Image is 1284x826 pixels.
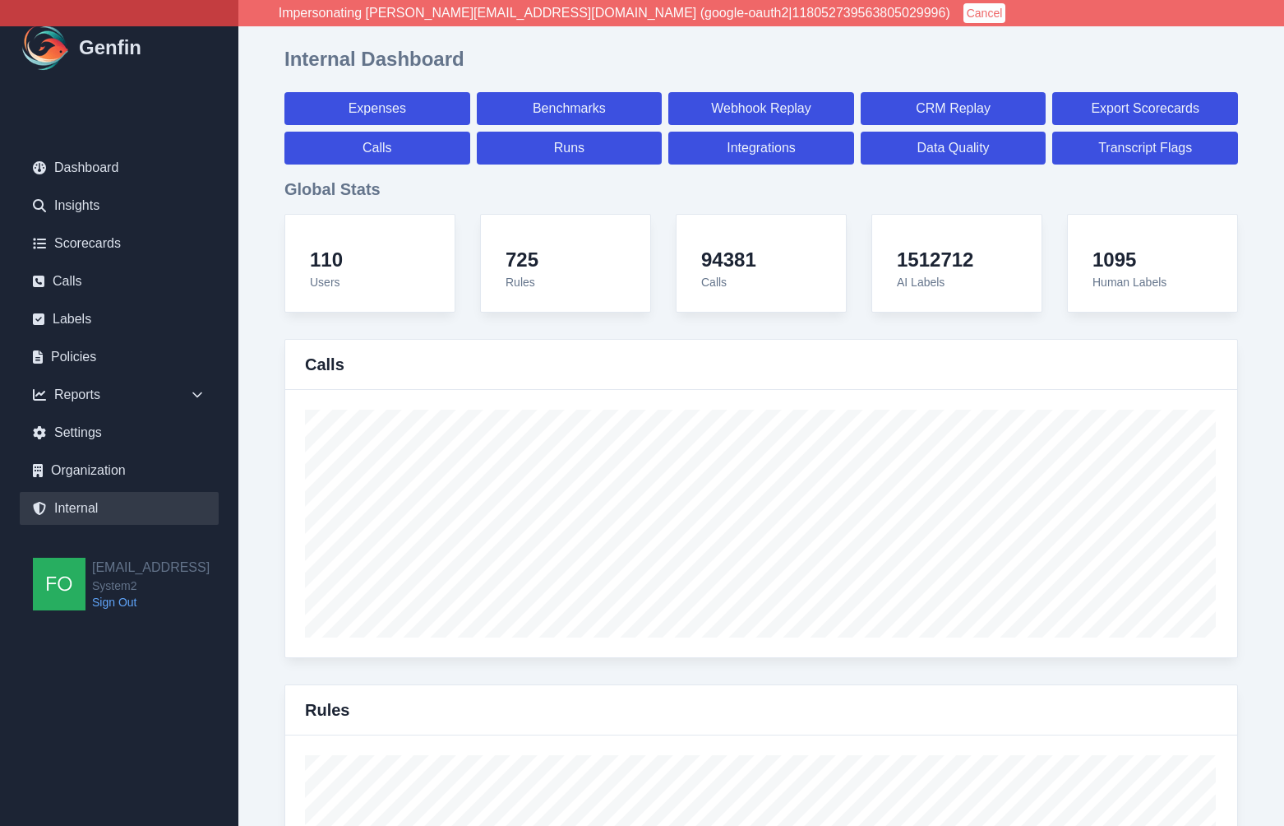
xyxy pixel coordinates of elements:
a: Calls [20,265,219,298]
a: Export Scorecards [1052,92,1238,125]
h4: 94381 [701,248,756,272]
img: founders@genfin.ai [33,558,85,610]
a: Policies [20,341,219,374]
span: Users [310,276,340,289]
a: Insights [20,189,219,222]
h4: 1095 [1092,248,1166,272]
a: Scorecards [20,227,219,260]
img: Logo [20,21,72,74]
a: Webhook Replay [668,92,854,125]
a: CRM Replay [861,92,1046,125]
h2: [EMAIL_ADDRESS] [92,558,210,578]
h4: 725 [506,248,538,272]
h3: Global Stats [284,178,1238,201]
a: Calls [284,132,470,165]
a: Sign Out [92,594,210,610]
a: Internal [20,492,219,525]
a: Benchmarks [477,92,663,125]
h1: Genfin [79,35,141,61]
a: Transcript Flags [1052,132,1238,165]
span: Rules [506,276,535,289]
button: Cancel [963,3,1006,23]
a: Dashboard [20,151,219,184]
span: System2 [92,578,210,594]
h4: 1512712 [897,248,973,272]
a: Expenses [284,92,470,125]
h3: Rules [305,698,349,722]
a: Settings [20,416,219,449]
a: Organization [20,454,219,487]
div: Reports [20,378,219,411]
span: Human Labels [1092,276,1166,289]
a: Labels [20,303,219,336]
a: Runs [477,132,663,165]
h3: Calls [305,353,344,376]
h4: 110 [310,248,343,272]
a: Integrations [668,132,854,165]
span: AI Labels [897,276,945,289]
span: Calls [701,276,727,289]
a: Data Quality [861,132,1046,165]
h1: Internal Dashboard [284,46,464,72]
